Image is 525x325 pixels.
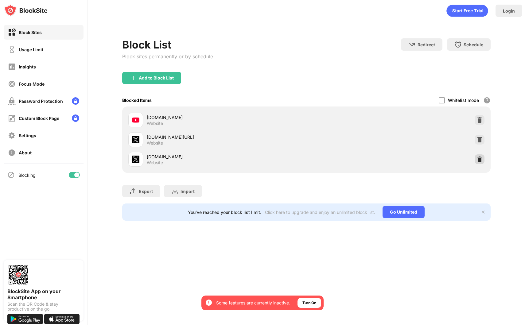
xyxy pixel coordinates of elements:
[147,114,306,121] div: [DOMAIN_NAME]
[418,42,435,47] div: Redirect
[216,300,290,306] div: Some features are currently inactive.
[19,116,59,121] div: Custom Block Page
[7,302,80,311] div: Scan the QR Code & stay productive on the go
[122,38,213,51] div: Block List
[18,172,36,178] div: Blocking
[8,29,16,36] img: block-on.svg
[132,116,139,124] img: favicons
[8,132,16,139] img: settings-off.svg
[181,189,195,194] div: Import
[72,114,79,122] img: lock-menu.svg
[132,136,139,143] img: favicons
[464,42,483,47] div: Schedule
[72,97,79,105] img: lock-menu.svg
[8,63,16,71] img: insights-off.svg
[8,114,16,122] img: customize-block-page-off.svg
[147,121,163,126] div: Website
[4,4,48,17] img: logo-blocksite.svg
[19,30,42,35] div: Block Sites
[19,133,36,138] div: Settings
[446,5,488,17] div: animation
[139,189,153,194] div: Export
[383,206,425,218] div: Go Unlimited
[481,210,486,215] img: x-button.svg
[7,171,15,179] img: blocking-icon.svg
[7,288,80,300] div: BlockSite App on your Smartphone
[8,149,16,157] img: about-off.svg
[448,98,479,103] div: Whitelist mode
[8,80,16,88] img: focus-off.svg
[302,300,316,306] div: Turn On
[205,299,212,306] img: error-circle-white.svg
[19,64,36,69] div: Insights
[147,153,306,160] div: [DOMAIN_NAME]
[7,264,29,286] img: options-page-qr-code.png
[188,210,261,215] div: You’ve reached your block list limit.
[19,81,45,87] div: Focus Mode
[147,134,306,140] div: [DOMAIN_NAME][URL]
[122,98,152,103] div: Blocked Items
[122,53,213,60] div: Block sites permanently or by schedule
[132,156,139,163] img: favicons
[44,314,80,324] img: download-on-the-app-store.svg
[147,160,163,165] div: Website
[265,210,375,215] div: Click here to upgrade and enjoy an unlimited block list.
[7,314,43,324] img: get-it-on-google-play.svg
[19,99,63,104] div: Password Protection
[8,97,16,105] img: password-protection-off.svg
[19,47,43,52] div: Usage Limit
[19,150,32,155] div: About
[147,140,163,146] div: Website
[8,46,16,53] img: time-usage-off.svg
[139,75,174,80] div: Add to Block List
[503,8,515,14] div: Login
